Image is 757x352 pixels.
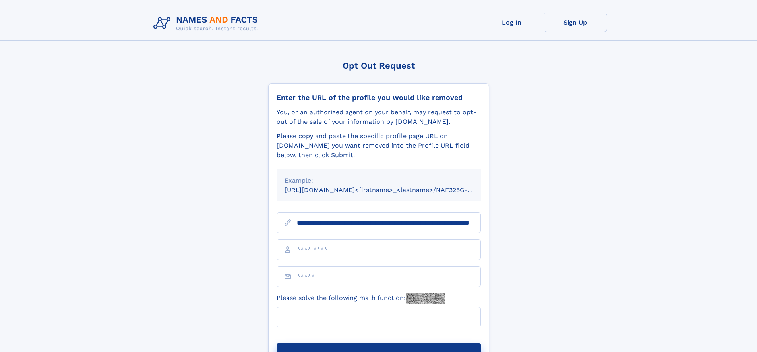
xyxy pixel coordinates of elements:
[544,13,607,32] a: Sign Up
[277,293,445,304] label: Please solve the following math function:
[268,61,489,71] div: Opt Out Request
[277,93,481,102] div: Enter the URL of the profile you would like removed
[285,176,473,185] div: Example:
[285,186,496,194] small: [URL][DOMAIN_NAME]<firstname>_<lastname>/NAF325G-xxxxxxxx
[277,131,481,160] div: Please copy and paste the specific profile page URL on [DOMAIN_NAME] you want removed into the Pr...
[277,108,481,127] div: You, or an authorized agent on your behalf, may request to opt-out of the sale of your informatio...
[480,13,544,32] a: Log In
[150,13,265,34] img: Logo Names and Facts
